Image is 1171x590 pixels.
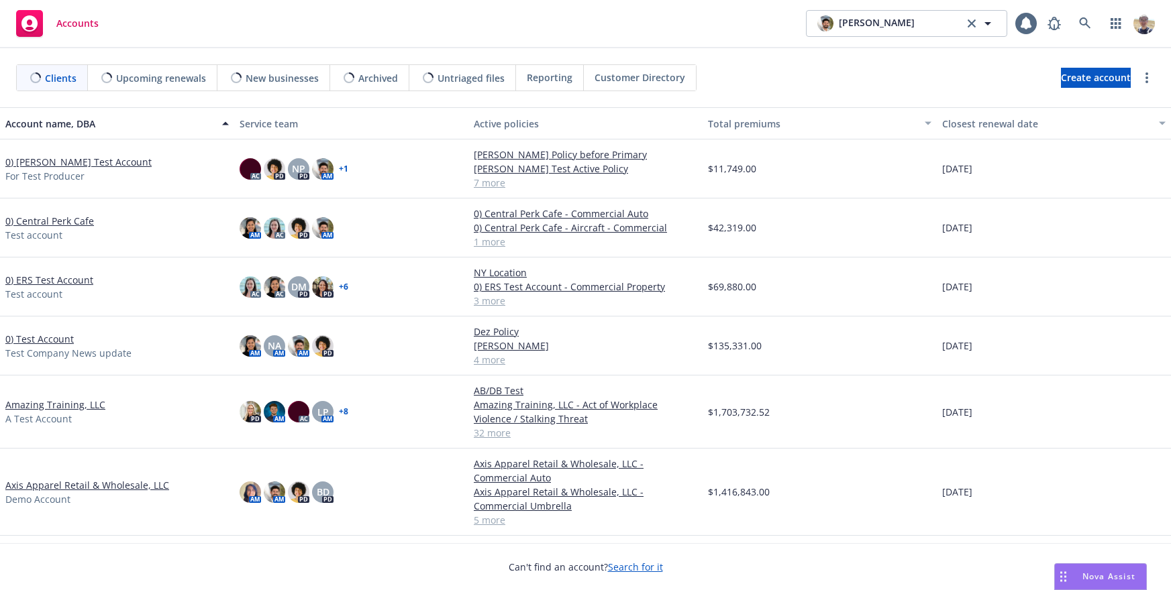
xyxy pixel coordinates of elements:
[1041,10,1068,37] a: Report a Bug
[817,15,833,32] img: photo
[1061,65,1131,91] span: Create account
[942,280,972,294] span: [DATE]
[468,107,703,139] button: Active policies
[608,560,663,573] a: Search for it
[1139,70,1155,86] a: more
[312,158,334,180] img: photo
[1055,564,1072,589] div: Drag to move
[5,273,93,287] a: 0) ERS Test Account
[1061,68,1131,88] a: Create account
[942,162,972,176] span: [DATE]
[708,221,756,235] span: $42,319.00
[942,405,972,419] span: [DATE]
[942,221,972,235] span: [DATE]
[937,107,1171,139] button: Closest renewal date
[474,280,697,294] a: 0) ERS Test Account - Commercial Property
[5,155,152,169] a: 0) [PERSON_NAME] Test Account
[942,339,972,353] span: [DATE]
[474,398,697,426] a: Amazing Training, LLC - Act of Workplace Violence / Stalking Threat
[708,117,917,131] div: Total premiums
[5,214,94,228] a: 0) Central Perk Cafe
[595,70,685,84] span: Customer Directory
[527,70,572,84] span: Reporting
[288,401,309,422] img: photo
[474,353,697,367] a: 4 more
[5,398,105,412] a: Amazing Training, LLC
[240,401,261,422] img: photo
[288,481,309,503] img: photo
[312,335,334,357] img: photo
[339,408,348,416] a: + 8
[292,162,305,176] span: NP
[806,10,1007,37] button: photo[PERSON_NAME]clear selection
[312,276,334,298] img: photo
[1082,571,1135,582] span: Nova Assist
[474,162,697,176] a: [PERSON_NAME] Test Active Policy
[358,71,398,85] span: Archived
[264,481,285,503] img: photo
[5,332,74,346] a: 0) Test Account
[264,401,285,422] img: photo
[5,287,62,301] span: Test account
[312,217,334,239] img: photo
[509,560,663,574] span: Can't find an account?
[317,485,329,499] span: BD
[5,228,62,242] span: Test account
[474,513,697,527] a: 5 more
[474,206,697,221] a: 0) Central Perk Cafe - Commercial Auto
[288,217,309,239] img: photo
[45,71,77,85] span: Clients
[942,117,1151,131] div: Closest renewal date
[5,478,169,492] a: Axis Apparel Retail & Wholesale, LLC
[11,5,104,42] a: Accounts
[317,405,329,419] span: LP
[474,457,697,485] a: Axis Apparel Retail & Wholesale, LLC - Commercial Auto
[240,217,261,239] img: photo
[240,117,463,131] div: Service team
[474,485,697,513] a: Axis Apparel Retail & Wholesale, LLC - Commercial Umbrella
[474,176,697,190] a: 7 more
[1133,13,1155,34] img: photo
[708,280,756,294] span: $69,880.00
[291,280,307,294] span: DM
[703,107,937,139] button: Total premiums
[5,346,132,360] span: Test Company News update
[5,492,70,506] span: Demo Account
[474,117,697,131] div: Active policies
[246,71,319,85] span: New businesses
[474,294,697,308] a: 3 more
[339,283,348,291] a: + 6
[708,485,770,499] span: $1,416,843.00
[708,339,762,353] span: $135,331.00
[1072,10,1099,37] a: Search
[708,405,770,419] span: $1,703,732.52
[264,217,285,239] img: photo
[474,339,697,353] a: [PERSON_NAME]
[5,169,85,183] span: For Test Producer
[708,162,756,176] span: $11,749.00
[264,276,285,298] img: photo
[116,71,206,85] span: Upcoming renewals
[240,276,261,298] img: photo
[964,15,980,32] a: clear selection
[474,383,697,398] a: AB/DB Test
[268,339,281,353] span: NA
[5,412,72,426] span: A Test Account
[1103,10,1129,37] a: Switch app
[240,158,261,180] img: photo
[264,158,285,180] img: photo
[240,481,261,503] img: photo
[474,265,697,280] a: NY Location
[942,485,972,499] span: [DATE]
[474,324,697,339] a: Dez Policy
[474,426,697,440] a: 32 more
[1054,563,1147,590] button: Nova Assist
[56,18,99,29] span: Accounts
[288,335,309,357] img: photo
[5,117,214,131] div: Account name, DBA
